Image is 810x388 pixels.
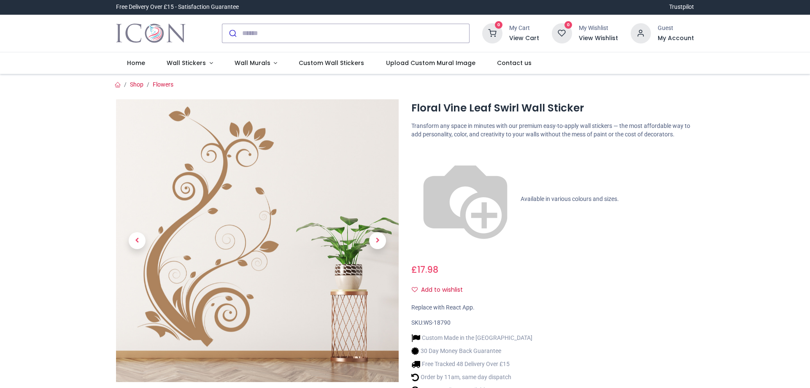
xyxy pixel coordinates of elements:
[495,21,503,29] sup: 0
[579,34,618,43] a: View Wishlist
[369,232,386,249] span: Next
[116,141,158,339] a: Previous
[424,319,451,326] span: WS-18790
[222,24,242,43] button: Submit
[130,81,143,88] a: Shop
[509,24,539,33] div: My Cart
[299,59,364,67] span: Custom Wall Stickers
[411,145,519,253] img: color-wheel.png
[167,59,206,67] span: Wall Stickers
[356,141,399,339] a: Next
[411,347,532,355] li: 30 Day Money Back Guarantee
[116,22,186,45] img: Icon Wall Stickers
[411,263,438,276] span: £
[417,263,438,276] span: 17.98
[411,360,532,369] li: Free Tracked 48 Delivery Over £15
[497,59,532,67] span: Contact us
[411,283,470,297] button: Add to wishlistAdd to wishlist
[411,101,694,115] h1: Floral Vine Leaf Swirl Wall Sticker
[579,24,618,33] div: My Wishlist
[386,59,475,67] span: Upload Custom Mural Image
[411,304,694,312] div: Replace with React App.
[127,59,145,67] span: Home
[224,52,288,74] a: Wall Murals
[669,3,694,11] a: Trustpilot
[129,232,146,249] span: Previous
[482,29,502,36] a: 0
[411,319,694,327] div: SKU:
[552,29,572,36] a: 0
[509,34,539,43] a: View Cart
[156,52,224,74] a: Wall Stickers
[411,334,532,342] li: Custom Made in the [GEOGRAPHIC_DATA]
[411,122,694,138] p: Transform any space in minutes with our premium easy-to-apply wall stickers — the most affordable...
[116,22,186,45] a: Logo of Icon Wall Stickers
[564,21,572,29] sup: 0
[411,373,532,382] li: Order by 11am, same day dispatch
[658,34,694,43] a: My Account
[116,99,399,382] img: Floral Vine Leaf Swirl Wall Sticker
[412,287,418,293] i: Add to wishlist
[521,195,619,202] span: Available in various colours and sizes.
[235,59,270,67] span: Wall Murals
[658,24,694,33] div: Guest
[116,3,239,11] div: Free Delivery Over £15 - Satisfaction Guarantee
[153,81,173,88] a: Flowers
